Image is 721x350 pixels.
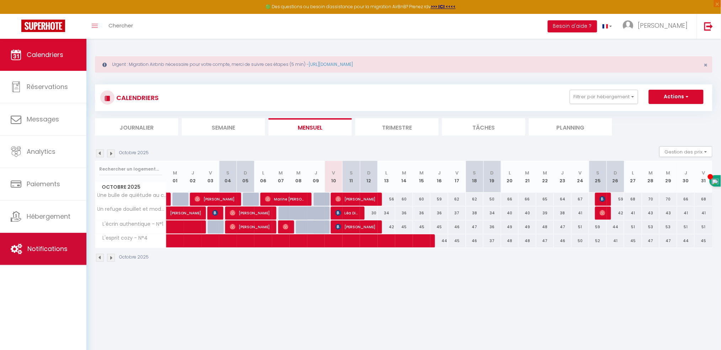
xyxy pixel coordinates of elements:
div: 30 [360,207,378,220]
div: 43 [659,207,677,220]
th: 05 [237,161,255,193]
div: 47 [554,220,572,234]
span: Notifications [27,244,68,253]
th: 28 [642,161,660,193]
input: Rechercher un logement... [99,163,162,176]
div: 64 [554,193,572,206]
abbr: J [191,169,194,176]
div: 51 [695,220,712,234]
span: [PERSON_NAME] [335,220,377,234]
li: Semaine [182,118,265,136]
abbr: S [597,169,600,176]
span: Un refuge douillet et moderne au cœur d'Audincourt - N°2 [96,207,168,212]
abbr: D [614,169,617,176]
abbr: J [438,169,441,176]
div: 43 [642,207,660,220]
div: 38 [466,207,484,220]
th: 04 [219,161,237,193]
div: 51 [624,220,642,234]
div: 42 [378,220,396,234]
span: × [704,61,708,69]
h3: CALENDRIERS [115,90,159,106]
button: Actions [649,90,704,104]
abbr: M [402,169,406,176]
th: 12 [360,161,378,193]
abbr: V [455,169,458,176]
div: 46 [466,234,484,247]
div: 51 [677,220,695,234]
div: 70 [659,193,677,206]
div: 70 [642,193,660,206]
div: 41 [677,207,695,220]
div: 45 [695,234,712,247]
div: 60 [395,193,413,206]
abbr: V [209,169,212,176]
img: Super Booking [21,20,65,32]
th: 30 [677,161,695,193]
abbr: M [296,169,301,176]
li: Journalier [95,118,178,136]
button: Besoin d'aide ? [548,20,597,32]
div: 52 [589,234,607,247]
a: [PERSON_NAME] [166,193,170,206]
div: 67 [572,193,589,206]
span: [PERSON_NAME] [600,192,606,206]
span: [PERSON_NAME] [283,220,289,234]
th: 22 [536,161,554,193]
th: 21 [519,161,536,193]
a: [URL][DOMAIN_NAME] [309,61,353,67]
div: 51 [572,220,589,234]
div: 42 [607,207,625,220]
div: 47 [659,234,677,247]
div: 59 [589,220,607,234]
a: [PERSON_NAME] [166,207,184,220]
abbr: M [649,169,653,176]
abbr: S [226,169,229,176]
abbr: V [579,169,582,176]
li: Tâches [442,118,525,136]
li: Mensuel [269,118,352,136]
a: Chercher [103,14,138,39]
span: Chercher [108,22,133,29]
th: 13 [378,161,396,193]
span: Léa Diss [335,206,359,220]
div: 40 [519,207,536,220]
div: 44 [677,234,695,247]
abbr: L [632,169,634,176]
div: 37 [448,207,466,220]
th: 01 [166,161,184,193]
span: [PERSON_NAME] [230,206,271,220]
div: 47 [536,234,554,247]
div: 46 [448,220,466,234]
div: 41 [607,234,625,247]
span: [PERSON_NAME] [335,192,377,206]
div: 38 [554,207,572,220]
div: 39 [536,207,554,220]
div: 47 [642,234,660,247]
div: 36 [483,220,501,234]
span: Hébergement [27,212,70,221]
abbr: M [279,169,283,176]
div: 36 [430,207,448,220]
abbr: M [525,169,530,176]
li: Planning [529,118,612,136]
div: 53 [642,220,660,234]
span: Messages [27,115,59,124]
abbr: L [386,169,388,176]
th: 16 [430,161,448,193]
div: 41 [624,207,642,220]
th: 31 [695,161,712,193]
div: 65 [536,193,554,206]
abbr: L [509,169,511,176]
abbr: D [491,169,494,176]
span: Octobre 2025 [95,182,166,192]
span: Analytics [27,147,55,156]
p: Octobre 2025 [119,254,149,261]
p: Octobre 2025 [119,150,149,156]
th: 24 [572,161,589,193]
abbr: S [350,169,353,176]
th: 15 [413,161,431,193]
span: L'écrin authentique - N°1 [96,220,165,228]
div: 50 [572,234,589,247]
th: 08 [290,161,307,193]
